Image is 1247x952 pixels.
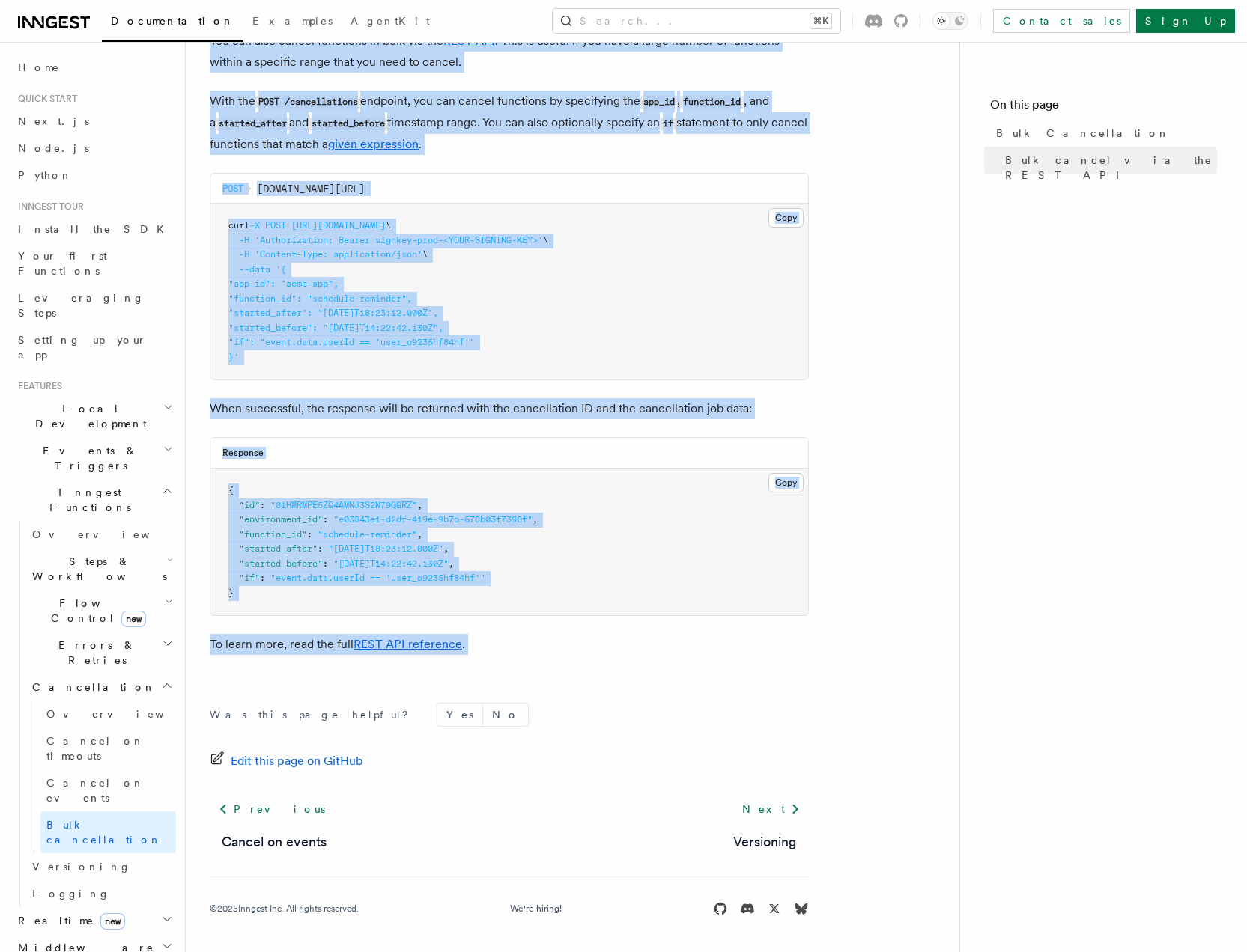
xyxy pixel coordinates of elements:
[309,118,387,130] code: started_before
[342,4,439,40] a: AgentKit
[26,632,176,674] button: Errors & Retries
[32,861,131,873] span: Versioning
[26,596,165,626] span: Flow Control
[12,479,176,521] button: Inngest Functions
[18,60,60,75] span: Home
[228,352,239,362] span: }'
[1005,153,1217,183] span: Bulk cancel via the REST API
[768,473,804,492] button: Copy
[768,208,804,228] button: Copy
[990,120,1217,147] a: Bulk Cancellation
[210,751,363,772] a: Edit this page on GitHub
[249,220,260,231] span: -X
[32,888,110,900] span: Logging
[260,500,265,510] span: :
[18,334,147,361] span: Setting up your app
[46,819,162,846] span: Bulk cancellation
[243,4,342,40] a: Examples
[999,147,1217,189] a: Bulk cancel via the REST API
[1136,9,1235,33] a: Sign Up
[239,249,249,260] span: -H
[12,437,176,479] button: Events & Triggers
[12,443,163,473] span: Events & Triggers
[228,323,443,333] span: "started_before": "[DATE]T14:22:42.130Z",
[239,264,270,275] span: --data
[680,96,743,109] code: function_id
[46,777,145,804] span: Cancel on events
[12,93,77,105] span: Quick start
[990,96,1217,120] h4: On this page
[32,528,186,540] span: Overview
[228,308,438,318] span: "started_after": "[DATE]T18:23:12.000Z",
[26,701,176,853] div: Cancellation
[26,880,176,907] a: Logging
[543,235,548,245] span: \
[252,15,333,27] span: Examples
[12,395,176,437] button: Local Development
[46,735,145,762] span: Cancel on timeouts
[210,31,809,73] p: You can also cancel functions in bulk via the . This is useful if you have a large number of func...
[422,249,428,260] span: \
[239,558,323,569] span: "started_before"
[270,500,417,510] span: "01HMRMPE5ZQ4AMNJ3S2N79QGRZ"
[351,15,430,27] span: AgentKit
[255,235,543,245] span: 'Authorization: Bearer signkey-prod-<YOUR-SIGNING-KEY>'
[12,108,176,135] a: Next.js
[228,588,234,598] span: }
[12,913,125,928] span: Realtime
[239,500,260,510] span: "id"
[932,12,968,30] button: Toggle dark mode
[733,832,797,852] a: Versioning
[437,704,482,726] button: Yes
[257,181,365,196] span: [DOMAIN_NAME][URL]
[12,284,176,326] a: Leveraging Steps
[318,543,323,554] span: :
[323,558,328,569] span: :
[640,96,677,109] code: app_id
[12,401,163,431] span: Local Development
[276,264,286,275] span: '{
[239,235,249,245] span: -H
[386,220,391,231] span: \
[18,169,73,181] span: Python
[323,514,328,525] span: :
[307,529,312,540] span: :
[291,220,386,231] span: [URL][DOMAIN_NAME]
[18,292,145,319] span: Leveraging Steps
[12,162,176,189] a: Python
[102,4,243,42] a: Documentation
[210,903,359,915] div: © 2025 Inngest Inc. All rights reserved.
[239,543,318,554] span: "started_after"
[260,573,265,583] span: :
[12,135,176,162] a: Node.js
[12,326,176,368] a: Setting up your app
[18,250,107,277] span: Your first Functions
[417,529,422,540] span: ,
[26,680,156,695] span: Cancellation
[40,727,176,769] a: Cancel on timeouts
[483,704,528,726] button: No
[26,674,176,701] button: Cancellation
[100,913,125,930] span: new
[553,9,840,33] button: Search...⌘K
[993,9,1130,33] a: Contact sales
[265,220,286,231] span: POST
[733,796,809,823] a: Next
[18,142,89,154] span: Node.js
[328,543,443,554] span: "[DATE]T18:23:12.000Z"
[26,590,176,632] button: Flow Controlnew
[210,398,809,419] p: When successful, the response will be returned with the cancellation ID and the cancellation job ...
[18,115,89,127] span: Next.js
[12,485,162,515] span: Inngest Functions
[40,769,176,811] a: Cancel on events
[228,485,234,495] span: {
[333,514,533,525] span: "e03843e1-d2df-419e-9b7b-678b03f7398f"
[26,548,176,590] button: Steps & Workflows
[12,216,176,242] a: Install the SDK
[210,91,809,155] p: With the endpoint, you can cancel functions by specifying the , , and a and timestamp range. You ...
[40,701,176,727] a: Overview
[354,637,462,651] a: REST API reference
[533,514,538,525] span: ,
[228,337,380,347] span: "if": "event.data.userId == '
[810,13,831,28] kbd: ⌘K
